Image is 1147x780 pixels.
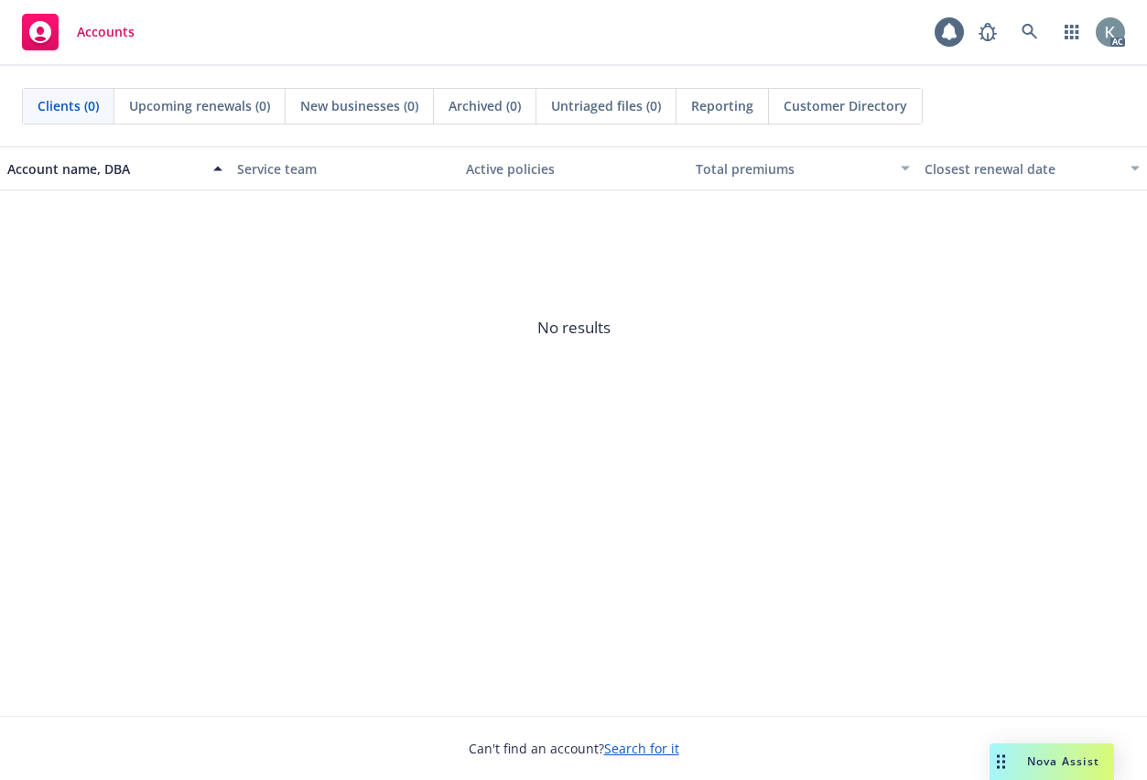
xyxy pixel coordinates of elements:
[551,96,661,115] span: Untriaged files (0)
[917,146,1147,190] button: Closest renewal date
[7,159,202,179] div: Account name, DBA
[990,743,1114,780] button: Nova Assist
[15,6,142,58] a: Accounts
[1054,14,1090,50] a: Switch app
[990,743,1012,780] div: Drag to move
[604,740,679,757] a: Search for it
[230,146,460,190] button: Service team
[1096,17,1125,47] img: photo
[38,96,99,115] span: Clients (0)
[449,96,521,115] span: Archived (0)
[784,96,907,115] span: Customer Directory
[469,739,679,758] span: Can't find an account?
[925,159,1120,179] div: Closest renewal date
[1012,14,1048,50] a: Search
[969,14,1006,50] a: Report a Bug
[237,159,452,179] div: Service team
[77,25,135,39] span: Accounts
[466,159,681,179] div: Active policies
[691,96,753,115] span: Reporting
[688,146,918,190] button: Total premiums
[300,96,418,115] span: New businesses (0)
[696,159,891,179] div: Total premiums
[1027,753,1099,769] span: Nova Assist
[459,146,688,190] button: Active policies
[129,96,270,115] span: Upcoming renewals (0)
